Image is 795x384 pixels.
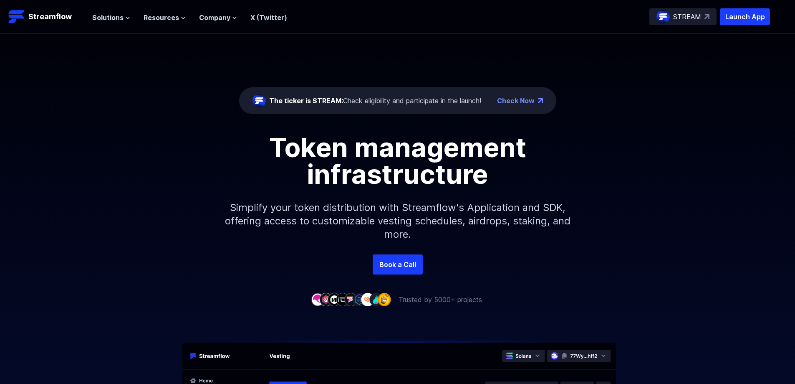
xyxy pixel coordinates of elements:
img: company-5 [344,293,358,306]
a: Check Now [497,96,535,106]
img: company-1 [311,293,324,306]
img: company-3 [328,293,341,306]
a: Streamflow [8,8,84,25]
button: Solutions [92,13,130,23]
a: STREAM [649,8,717,25]
img: top-right-arrow.svg [704,14,709,19]
img: Streamflow Logo [8,8,25,25]
img: company-9 [378,293,391,306]
img: top-right-arrow.png [538,98,543,103]
img: streamflow-logo-circle.png [252,94,266,107]
div: Check eligibility and participate in the launch! [269,96,481,106]
p: Streamflow [28,11,72,23]
a: Book a Call [373,254,423,275]
p: Trusted by 5000+ projects [399,295,482,305]
img: company-7 [361,293,374,306]
img: company-8 [369,293,383,306]
p: Simplify your token distribution with Streamflow's Application and SDK, offering access to custom... [218,188,577,254]
img: streamflow-logo-circle.png [656,10,670,23]
button: Company [199,13,237,23]
span: The ticker is STREAM: [269,97,343,105]
img: company-2 [319,293,333,306]
span: Company [199,13,230,23]
p: STREAM [673,12,701,22]
img: company-6 [353,293,366,306]
a: X (Twitter) [250,13,287,22]
h1: Token management infrastructure [210,134,586,188]
button: Resources [144,13,186,23]
button: Launch App [720,8,770,25]
span: Solutions [92,13,124,23]
span: Resources [144,13,179,23]
img: company-4 [336,293,349,306]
